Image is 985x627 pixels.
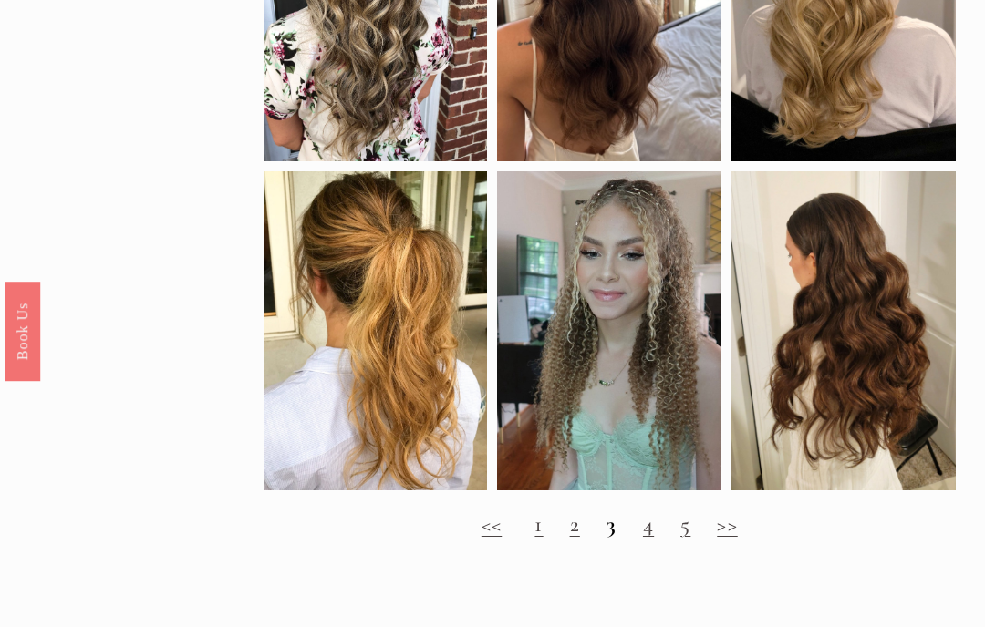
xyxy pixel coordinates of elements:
[717,510,737,538] a: >>
[5,282,40,381] a: Book Us
[482,510,502,538] a: <<
[643,510,654,538] a: 4
[570,510,580,538] a: 2
[680,510,690,538] a: 5
[534,510,543,538] a: 1
[607,510,617,538] strong: 3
